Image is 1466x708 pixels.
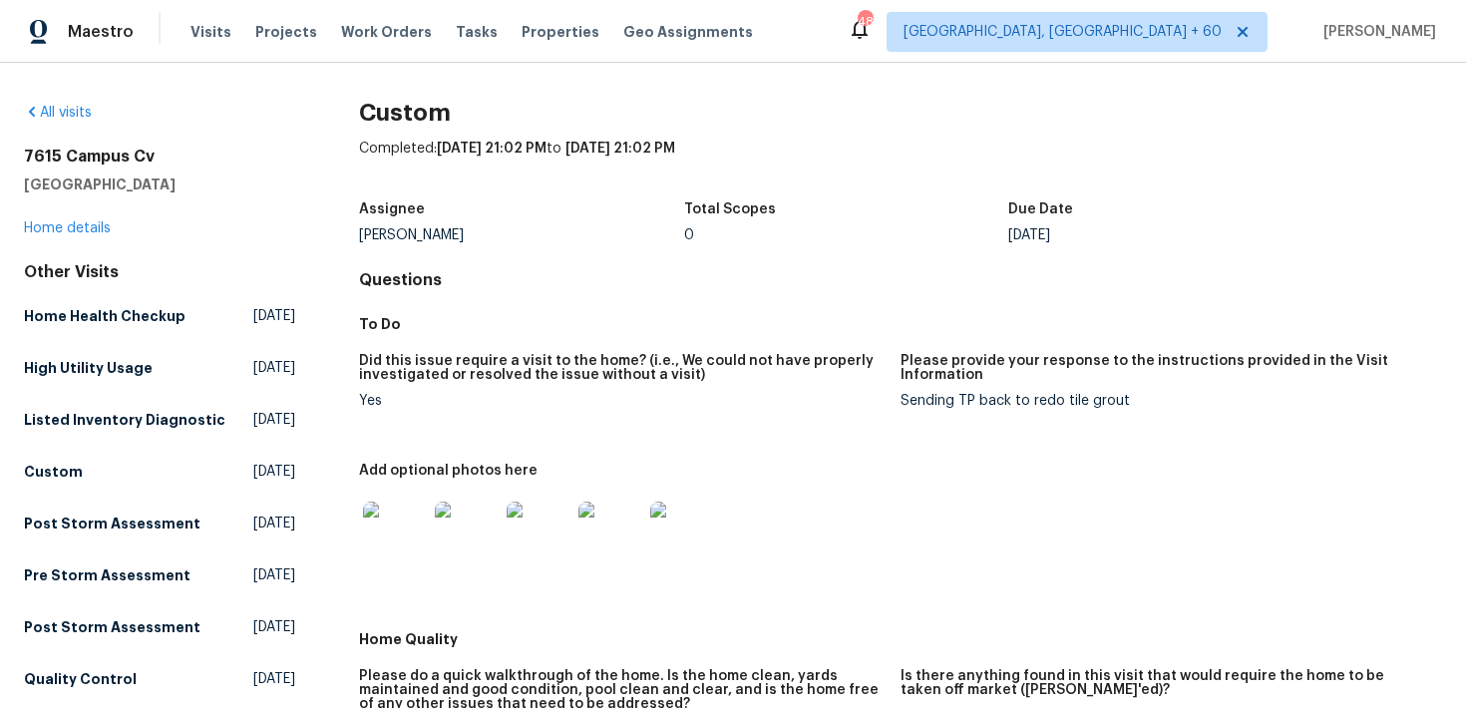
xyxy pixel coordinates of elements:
[359,139,1442,190] div: Completed: to
[24,454,295,490] a: Custom[DATE]
[24,106,92,120] a: All visits
[253,410,295,430] span: [DATE]
[684,202,776,216] h5: Total Scopes
[24,350,295,386] a: High Utility Usage[DATE]
[253,669,295,689] span: [DATE]
[253,617,295,637] span: [DATE]
[253,462,295,482] span: [DATE]
[359,629,1442,649] h5: Home Quality
[24,462,83,482] h5: Custom
[255,22,317,42] span: Projects
[359,202,425,216] h5: Assignee
[359,103,1442,123] h2: Custom
[253,306,295,326] span: [DATE]
[24,609,295,645] a: Post Storm Assessment[DATE]
[565,142,675,156] span: [DATE] 21:02 PM
[24,306,185,326] h5: Home Health Checkup
[359,354,885,382] h5: Did this issue require a visit to the home? (i.e., We could not have properly investigated or res...
[904,22,1222,42] span: [GEOGRAPHIC_DATA], [GEOGRAPHIC_DATA] + 60
[24,514,200,533] h5: Post Storm Assessment
[24,410,225,430] h5: Listed Inventory Diagnostic
[359,228,684,242] div: [PERSON_NAME]
[24,262,295,282] div: Other Visits
[341,22,432,42] span: Work Orders
[359,394,885,408] div: Yes
[901,669,1426,697] h5: Is there anything found in this visit that would require the home to be taken off market ([PERSON...
[858,12,872,32] div: 483
[24,506,295,541] a: Post Storm Assessment[DATE]
[1008,202,1073,216] h5: Due Date
[684,228,1009,242] div: 0
[901,354,1426,382] h5: Please provide your response to the instructions provided in the Visit Information
[359,314,1442,334] h5: To Do
[24,221,111,235] a: Home details
[253,358,295,378] span: [DATE]
[24,565,190,585] h5: Pre Storm Assessment
[24,669,137,689] h5: Quality Control
[359,270,1442,290] h4: Questions
[24,358,153,378] h5: High Utility Usage
[24,298,295,334] a: Home Health Checkup[DATE]
[24,661,295,697] a: Quality Control[DATE]
[901,394,1426,408] div: Sending TP back to redo tile grout
[24,617,200,637] h5: Post Storm Assessment
[359,464,538,478] h5: Add optional photos here
[1008,228,1333,242] div: [DATE]
[1315,22,1436,42] span: [PERSON_NAME]
[24,147,295,167] h2: 7615 Campus Cv
[623,22,753,42] span: Geo Assignments
[522,22,599,42] span: Properties
[24,402,295,438] a: Listed Inventory Diagnostic[DATE]
[190,22,231,42] span: Visits
[24,175,295,194] h5: [GEOGRAPHIC_DATA]
[253,514,295,533] span: [DATE]
[253,565,295,585] span: [DATE]
[68,22,134,42] span: Maestro
[24,557,295,593] a: Pre Storm Assessment[DATE]
[456,25,498,39] span: Tasks
[437,142,547,156] span: [DATE] 21:02 PM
